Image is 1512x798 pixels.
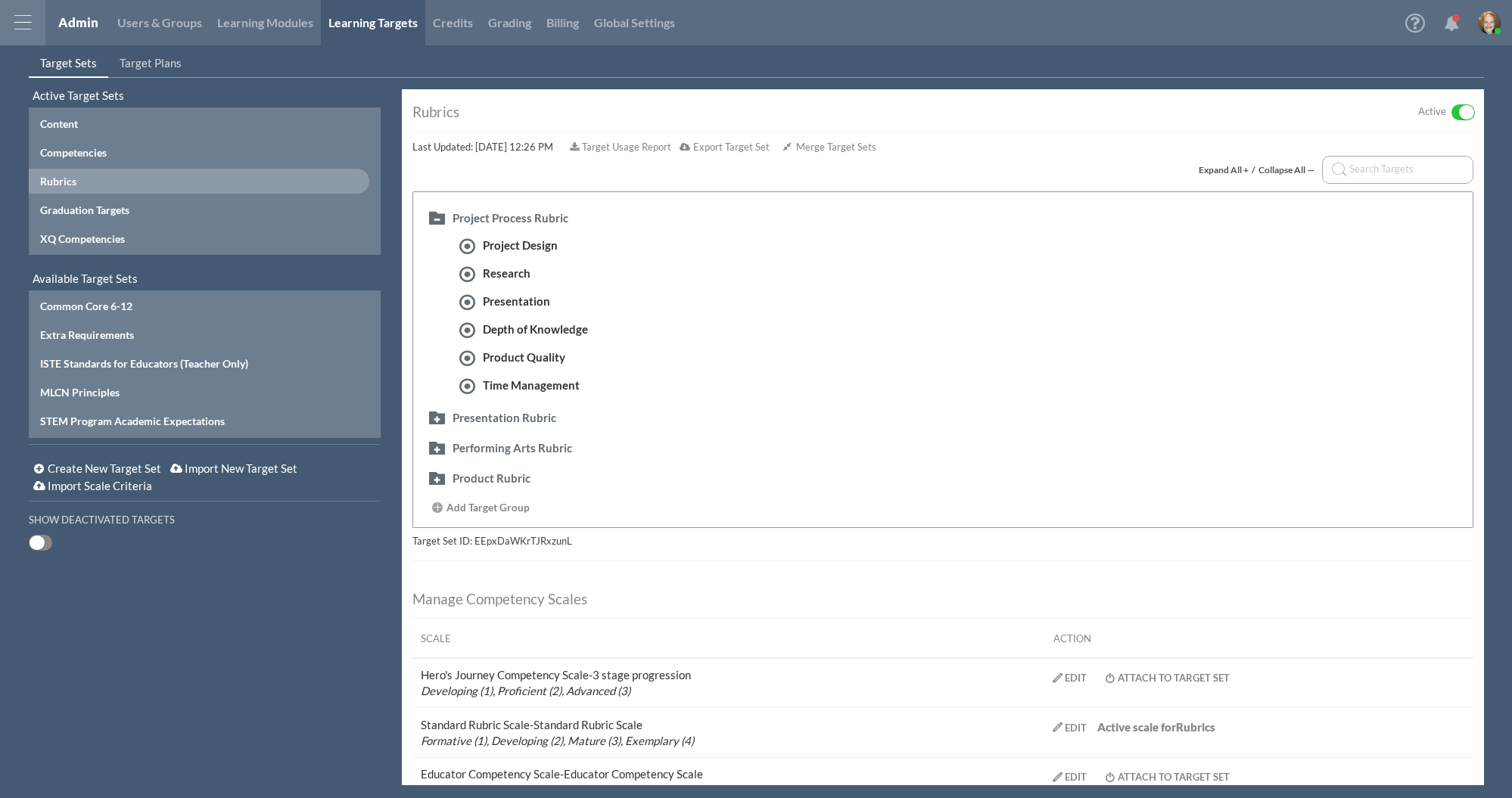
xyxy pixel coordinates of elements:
td: Hero's Journey Competency Scale - 3 stage progression [412,658,1037,708]
div: Rubrics [40,173,304,189]
span: Scale [421,632,451,644]
span: Create New Target Set [48,461,161,475]
div: Rubrics [412,104,459,120]
div: Collapse All — [1258,162,1314,178]
div: STEM Program Academic Expectations [40,413,304,429]
div: Attach to Target Set [1118,771,1230,783]
button: Edit [1045,667,1095,688]
button: Merge Target Sets [777,138,881,156]
button: Create New Target Set [29,460,166,477]
div: Time Management [483,377,580,393]
div: Edit [1065,672,1087,684]
span: Action [1053,632,1091,644]
span: Export Target Set [693,141,770,153]
div: ISTE Standards for Educators (Teacher Only) [40,356,304,371]
span: Available Target Sets [33,272,138,285]
img: image [1478,11,1501,34]
span: Manage Competency Scales [412,590,587,607]
div: Rubrics [1097,719,1215,735]
div: Graduation Targets [40,202,304,218]
span: / [1252,162,1255,178]
span: Target Usage Report [582,139,671,155]
div: XQ Competencies [40,231,304,247]
span: OFF [30,536,45,550]
button: Edit [1045,717,1095,737]
div: Extra Requirements [40,327,304,343]
span: Active Target Sets [33,88,124,102]
span: Target Sets [40,56,97,70]
a: Target Sets [29,49,108,78]
div: Product Rubric [453,470,530,486]
span: Target Plans [120,56,182,70]
button: Attach to Target Set [1097,766,1237,787]
em: Formative (1), Developing (2), Mature (3), Exemplary (4) [421,734,694,747]
td: Standard Rubric Scale - Standard Rubric Scale [412,708,1037,758]
span: ON [1459,105,1474,120]
div: Project Process Rubric [453,210,568,226]
div: Target Set ID: EEpxDaWKrTJRxzunL [412,533,1473,549]
button: Export Target Set [674,138,774,156]
div: Last Updated: [DATE] 12:26 PM [412,138,1473,156]
div: Performing Arts Rubric [453,440,572,456]
button: Import Scale Criteria [29,477,157,495]
button: Import New Target Set [166,460,302,477]
div: Edit [1065,722,1087,734]
div: Content [40,116,304,132]
a: Target Plans [108,49,193,78]
span: Active scale for [1097,720,1176,734]
span: Merge Target Sets [796,141,876,153]
div: Presentation Rubric [453,410,556,426]
div: Product Quality [483,349,565,365]
div: Attach to Target Set [1118,672,1230,684]
button: Attach to Target Set [1097,667,1237,688]
div: Presentation [483,293,550,309]
div: MLCN Principles [40,384,304,400]
div: Depth of Knowledge [483,321,588,337]
span: Import New Target Set [185,461,297,475]
span: Add Target Group [446,501,530,514]
label: Active [1409,104,1451,120]
h6: Show Deactivated Targets [29,514,175,526]
div: Expand All + [1199,162,1249,178]
input: Search Targets [1322,156,1473,184]
div: Research [483,265,530,281]
button: Edit [1045,766,1095,787]
div: Common Core 6-12 [40,298,304,314]
div: Project Design [483,238,558,253]
em: Developing (1), Proficient (2), Advanced (3) [421,684,630,697]
div: Competencies [40,144,304,160]
em: Developing (1), Proficient (2), Mentor (3) [421,783,619,796]
div: Edit [1065,771,1087,783]
a: Admin [58,14,98,30]
span: Import Scale Criteria [48,479,152,492]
